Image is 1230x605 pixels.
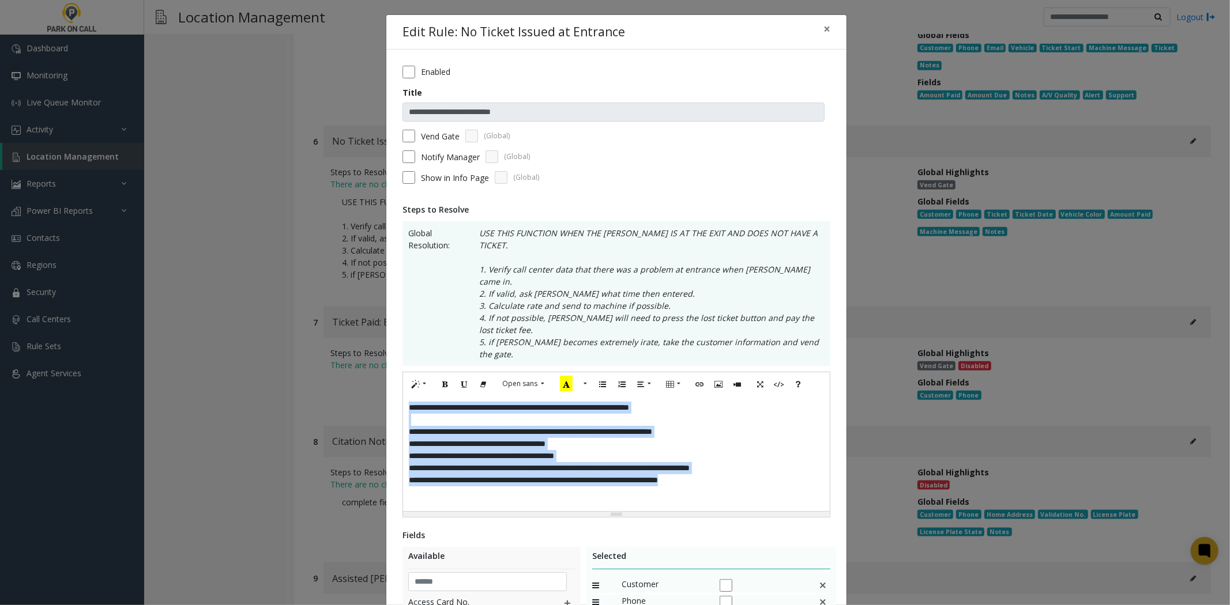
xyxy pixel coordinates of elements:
button: Picture [709,375,728,393]
button: Close [815,15,838,43]
h4: Edit Rule: No Ticket Issued at Entrance [403,23,625,41]
label: Notify Manager [421,151,480,163]
button: Paragraph [631,375,657,393]
div: Resize [403,512,830,517]
span: Global Resolution: [408,227,468,360]
button: Recent Color [554,375,579,393]
button: Help [788,375,808,393]
span: (Global) [484,131,510,141]
button: Remove Font Style (CTRL+\) [473,375,493,393]
label: Vend Gate [421,130,460,142]
span: (Global) [504,152,530,162]
button: Code View [769,375,789,393]
button: Table [660,375,687,393]
button: Font Family [496,375,551,392]
div: Selected [592,550,830,569]
div: Available [408,550,575,569]
button: Ordered list (CTRL+SHIFT+NUM8) [612,375,631,393]
span: Open sans [502,379,537,388]
button: Video [728,375,747,393]
span: (Global) [513,172,539,183]
button: Link (CTRL+K) [690,375,709,393]
button: Unordered list (CTRL+SHIFT+NUM7) [593,375,612,393]
span: Customer [622,578,708,593]
label: Title [403,86,422,99]
button: Bold (CTRL+B) [435,375,455,393]
div: Steps to Resolve [403,203,830,215]
span: Show in Info Page [421,172,489,184]
div: Fields [403,529,830,541]
button: Style [406,375,432,393]
label: Enabled [421,66,450,78]
span: × [823,21,830,37]
button: Full Screen [750,375,770,393]
img: false [818,578,827,593]
button: Underline (CTRL+U) [454,375,474,393]
p: USE THIS FUNCTION WHEN THE [PERSON_NAME] IS AT THE EXIT AND DOES NOT HAVE A TICKET. 1. Verify cal... [468,227,825,360]
button: More Color [578,375,590,393]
